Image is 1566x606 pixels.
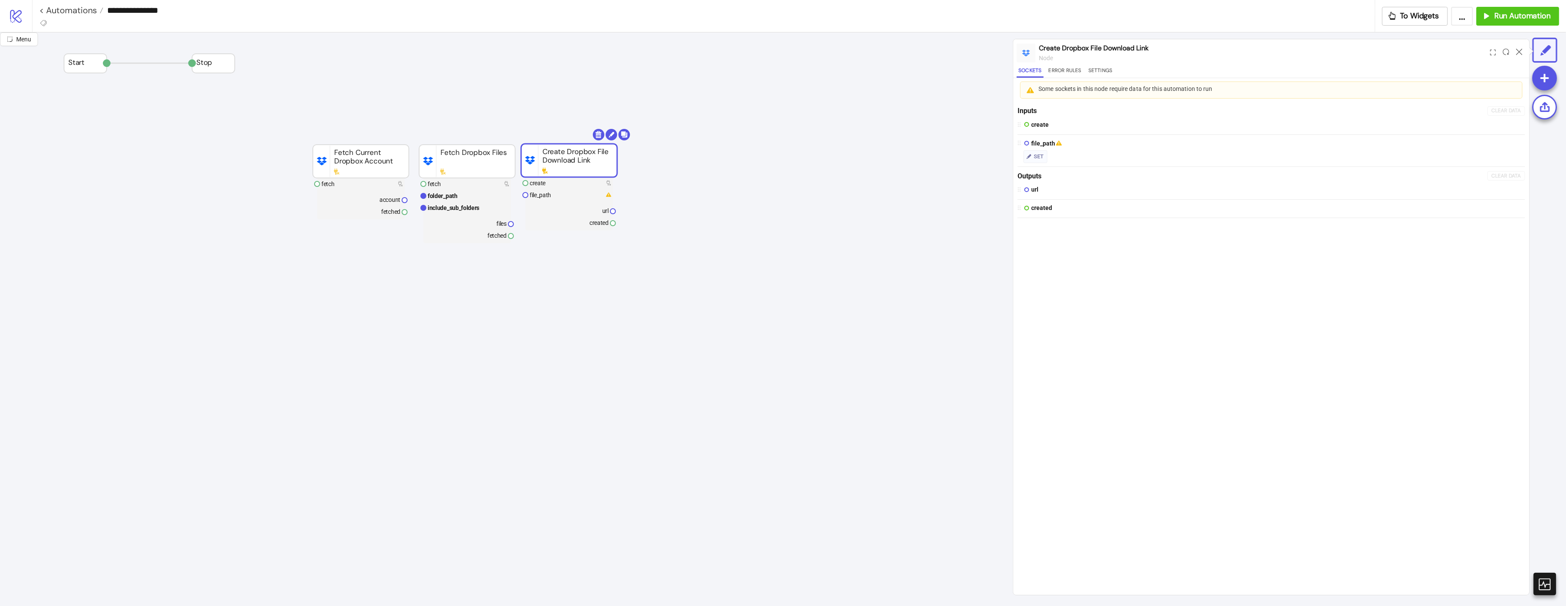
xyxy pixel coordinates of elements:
text: files [496,220,507,227]
button: Settings [1087,66,1114,78]
div: file_path [1031,139,1055,148]
button: ... [1451,7,1473,26]
text: url [602,207,609,214]
span: radius-bottomright [7,36,13,42]
div: Some sockets in this node require data for this automation to run [1038,85,1508,95]
div: create [1031,120,1049,129]
div: Create Dropbox File Download Link [1039,43,1487,53]
button: To Widgets [1382,7,1448,26]
div: node [1039,53,1487,63]
span: expand [1490,50,1496,55]
button: Run Automation [1476,7,1559,26]
span: Run Automation [1494,11,1551,21]
button: Sockets [1017,66,1043,78]
text: include_sub_folders [428,204,480,211]
span: Menu [16,36,31,43]
text: fetch [321,181,335,187]
button: Error Rules [1047,66,1083,78]
span: To Widgets [1400,11,1439,21]
text: folder_path [428,192,458,199]
div: Outputs [1018,171,1487,181]
div: Inputs [1018,105,1487,116]
div: created [1031,203,1052,213]
div: url [1031,185,1038,194]
text: fetch [428,181,441,187]
text: account [379,196,400,203]
text: file_path [530,192,551,198]
a: < Automations [39,6,103,15]
text: create [530,180,546,186]
span: SET [1034,152,1044,161]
